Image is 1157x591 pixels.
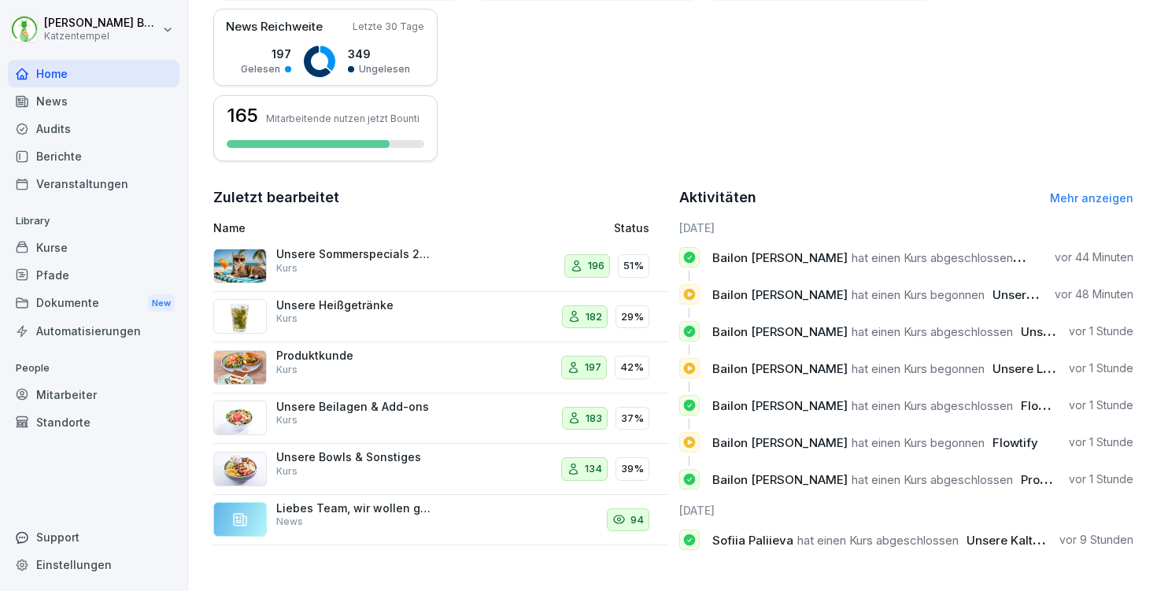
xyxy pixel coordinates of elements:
[797,533,959,548] span: hat einen Kurs abgeschlossen
[359,62,410,76] p: Ungelesen
[8,170,179,198] a: Veranstaltungen
[852,361,985,376] span: hat einen Kurs begonnen
[1055,249,1133,265] p: vor 44 Minuten
[213,401,267,435] img: mfxb536y0r59jvglhjdeznef.png
[852,287,985,302] span: hat einen Kurs begonnen
[276,413,298,427] p: Kurs
[276,501,434,515] p: Liebes Team, wir wollen gemeinsam mit [PERSON_NAME] und unserer Community die katzentempel.bewegu...
[621,309,644,325] p: 29%
[852,435,985,450] span: hat einen Kurs begonnen
[993,435,1038,450] span: Flowtify
[8,356,179,381] p: People
[1021,398,1066,413] span: Flowtify
[8,87,179,115] a: News
[8,408,179,436] a: Standorte
[8,209,179,234] p: Library
[8,142,179,170] a: Berichte
[44,17,159,30] p: [PERSON_NAME] Benedix
[712,324,848,339] span: Bailon [PERSON_NAME]
[8,289,179,318] a: DokumenteNew
[852,250,1013,265] span: hat einen Kurs abgeschlossen
[712,250,848,265] span: Bailon [PERSON_NAME]
[679,502,1134,519] h6: [DATE]
[712,398,848,413] span: Bailon [PERSON_NAME]
[241,62,280,76] p: Gelesen
[8,60,179,87] a: Home
[213,342,668,393] a: ProduktkundeKurs19742%
[8,261,179,289] div: Pfade
[621,411,644,427] p: 37%
[1050,191,1133,205] a: Mehr anzeigen
[1055,286,1133,302] p: vor 48 Minuten
[1021,324,1100,339] span: Unsere Lattes
[8,317,179,345] a: Automatisierungen
[588,258,604,274] p: 196
[213,350,267,385] img: ubrm3x2m0ajy8muzg063xjpe.png
[967,533,1084,548] span: Unsere Kaltgetränke
[712,533,793,548] span: Sofiia Paliieva
[44,31,159,42] p: Katzentempel
[213,187,668,209] h2: Zuletzt bearbeitet
[8,523,179,551] div: Support
[213,299,267,334] img: h4jpfmohrvkvvnkn07ik53sv.png
[1059,532,1133,548] p: vor 9 Stunden
[8,381,179,408] a: Mitarbeiter
[586,309,602,325] p: 182
[276,400,434,414] p: Unsere Beilagen & Add-ons
[630,512,644,528] p: 94
[1069,360,1133,376] p: vor 1 Stunde
[712,472,848,487] span: Bailon [PERSON_NAME]
[586,411,602,427] p: 183
[8,551,179,578] div: Einstellungen
[276,247,434,261] p: Unsere Sommerspecials 2025
[712,287,848,302] span: Bailon [PERSON_NAME]
[276,349,434,363] p: Produktkunde
[213,495,668,546] a: Liebes Team, wir wollen gemeinsam mit [PERSON_NAME] und unserer Community die katzentempel.bewegu...
[276,363,298,377] p: Kurs
[712,361,848,376] span: Bailon [PERSON_NAME]
[1069,471,1133,487] p: vor 1 Stunde
[1069,434,1133,450] p: vor 1 Stunde
[276,261,298,275] p: Kurs
[712,435,848,450] span: Bailon [PERSON_NAME]
[213,393,668,445] a: Unsere Beilagen & Add-onsKurs18337%
[276,515,303,529] p: News
[623,258,644,274] p: 51%
[266,113,420,124] p: Mitarbeitende nutzen jetzt Bounti
[227,106,258,125] h3: 165
[1021,472,1100,487] span: Produktkunde
[679,187,756,209] h2: Aktivitäten
[276,464,298,478] p: Kurs
[276,450,434,464] p: Unsere Bowls & Sonstiges
[213,220,491,236] p: Name
[213,444,668,495] a: Unsere Bowls & SonstigesKurs13439%
[852,398,1013,413] span: hat einen Kurs abgeschlossen
[348,46,410,62] p: 349
[213,292,668,343] a: Unsere HeißgetränkeKurs18229%
[148,294,175,312] div: New
[8,234,179,261] a: Kurse
[353,20,424,34] p: Letzte 30 Tage
[621,461,644,477] p: 39%
[614,220,649,236] p: Status
[213,241,668,292] a: Unsere Sommerspecials 2025Kurs19651%
[276,312,298,326] p: Kurs
[213,249,267,283] img: tq9m61t15lf2zt9mx622xkq2.png
[679,220,1134,236] h6: [DATE]
[8,115,179,142] a: Audits
[226,18,323,36] p: News Reichweite
[8,289,179,318] div: Dokumente
[620,360,644,375] p: 42%
[1069,323,1133,339] p: vor 1 Stunde
[213,452,267,486] img: ei04ryqe7fxjsz5spfhrf5na.png
[241,46,291,62] p: 197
